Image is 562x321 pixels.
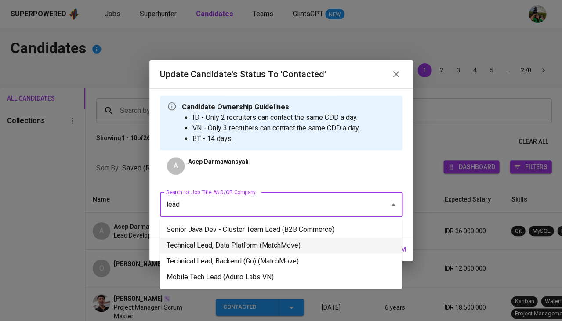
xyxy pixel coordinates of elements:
[387,198,399,211] button: Close
[192,112,360,123] li: ID - Only 2 recruiters can contact the same CDD a day.
[160,269,402,285] li: Mobile Tech Lead (Aduro Labs VN)
[160,253,402,269] li: Technical Lead, Backend (Go) (MatchMove)
[188,157,249,166] p: Asep Darmawansyah
[182,102,360,112] p: Candidate Ownership Guidelines
[160,238,402,253] li: Technical Lead, Data Platform (MatchMove)
[192,133,360,144] li: BT - 14 days.
[160,67,326,81] h6: Update Candidate's Status to 'Contacted'
[167,157,185,175] div: A
[160,222,402,238] li: Senior Java Dev - Cluster Team Lead (B2B Commerce)
[192,123,360,133] li: VN - Only 3 recruiters can contact the same CDD a day.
